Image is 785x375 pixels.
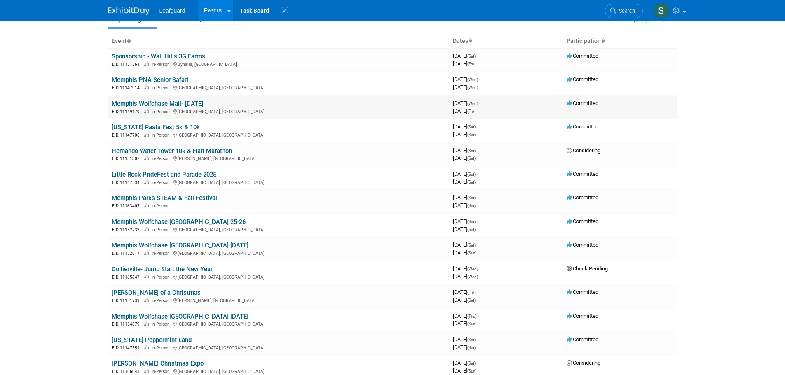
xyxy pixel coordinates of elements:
span: In-Person [151,62,172,67]
span: EID: 11147914 [112,86,143,90]
span: [DATE] [453,155,476,161]
div: [PERSON_NAME], [GEOGRAPHIC_DATA] [112,297,446,304]
span: EID: 11149179 [112,109,143,114]
th: Participation [563,34,677,48]
span: [DATE] [453,53,478,59]
span: Committed [567,242,598,248]
a: [US_STATE] Peppermint Land [112,336,192,344]
span: [DATE] [453,100,480,106]
span: (Sat) [467,156,476,161]
a: Memphis PNA Senior Safari [112,76,188,84]
span: (Fri) [467,109,474,114]
span: - [477,53,478,59]
span: [DATE] [453,171,478,177]
div: [PERSON_NAME], [GEOGRAPHIC_DATA] [112,155,446,162]
th: Dates [450,34,563,48]
span: Committed [567,53,598,59]
span: (Wed) [467,275,478,279]
a: Collierville- Jump Start the New Year [112,266,213,273]
span: [DATE] [453,61,474,67]
span: (Sat) [467,219,476,224]
a: Memphis Wolfchase [GEOGRAPHIC_DATA] 25-26 [112,218,246,226]
img: In-Person Event [144,369,149,373]
span: [DATE] [453,226,476,232]
span: [DATE] [453,297,476,303]
img: In-Person Event [144,62,149,66]
a: Memphis Parks STEAM & Fall Festival [112,194,217,202]
span: EID: 11147351 [112,346,143,350]
span: [DATE] [453,147,478,154]
span: Committed [567,336,598,342]
div: [GEOGRAPHIC_DATA], [GEOGRAPHIC_DATA] [112,131,446,138]
a: [PERSON_NAME] of a Christmas [112,289,201,296]
span: [DATE] [453,289,476,295]
span: In-Person [151,345,172,351]
span: EID: 11147706 [112,133,143,137]
span: In-Person [151,133,172,138]
span: EID: 11152733 [112,228,143,232]
span: [DATE] [453,344,476,350]
th: Event [108,34,450,48]
div: [GEOGRAPHIC_DATA], [GEOGRAPHIC_DATA] [112,368,446,375]
span: In-Person [151,85,172,91]
span: - [479,100,480,106]
span: Committed [567,289,598,295]
span: (Sat) [467,196,476,200]
span: Check Pending [567,266,608,272]
span: In-Person [151,321,172,327]
span: [DATE] [453,202,476,208]
span: - [475,289,476,295]
span: [DATE] [453,131,476,137]
a: [PERSON_NAME] Christmas Expo [112,360,204,367]
div: [GEOGRAPHIC_DATA], [GEOGRAPHIC_DATA] [112,273,446,280]
span: Considering [567,147,600,154]
span: EID: 11151739 [112,298,143,303]
img: In-Person Event [144,180,149,184]
span: [DATE] [453,368,476,374]
span: - [479,76,480,82]
img: In-Person Event [144,298,149,302]
img: In-Person Event [144,321,149,326]
img: In-Person Event [144,227,149,231]
span: (Sat) [467,172,476,177]
span: - [477,147,478,154]
span: (Thu) [467,314,476,319]
span: In-Person [151,275,172,280]
span: [DATE] [453,273,478,280]
span: Committed [567,218,598,224]
div: [GEOGRAPHIC_DATA], [GEOGRAPHIC_DATA] [112,179,446,186]
a: Little Rock PrideFest and Parade 2025 [112,171,216,178]
a: Search [605,4,643,18]
span: (Wed) [467,77,478,82]
span: [DATE] [453,194,478,200]
span: In-Person [151,369,172,374]
span: (Fri) [467,290,474,295]
span: EID: 11166043 [112,369,143,374]
span: In-Person [151,180,172,185]
span: EID: 11154879 [112,322,143,326]
img: In-Person Event [144,275,149,279]
img: In-Person Event [144,345,149,349]
span: Committed [567,76,598,82]
span: [DATE] [453,336,478,342]
span: (Sat) [467,54,476,58]
span: Leafguard [159,7,185,14]
span: (Sun) [467,321,476,326]
span: - [477,360,478,366]
span: [DATE] [453,242,478,248]
div: [GEOGRAPHIC_DATA], [GEOGRAPHIC_DATA] [112,320,446,327]
span: [DATE] [453,108,474,114]
span: [DATE] [453,84,478,90]
a: Sort by Participation Type [601,37,605,44]
span: (Wed) [467,101,478,106]
span: [DATE] [453,360,478,366]
div: Byhalia, [GEOGRAPHIC_DATA] [112,61,446,68]
div: [GEOGRAPHIC_DATA], [GEOGRAPHIC_DATA] [112,108,446,115]
span: (Wed) [467,267,478,271]
span: [DATE] [453,123,478,130]
span: In-Person [151,109,172,114]
span: Committed [567,313,598,319]
span: - [479,266,480,272]
span: Committed [567,123,598,130]
span: (Sat) [467,203,476,208]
